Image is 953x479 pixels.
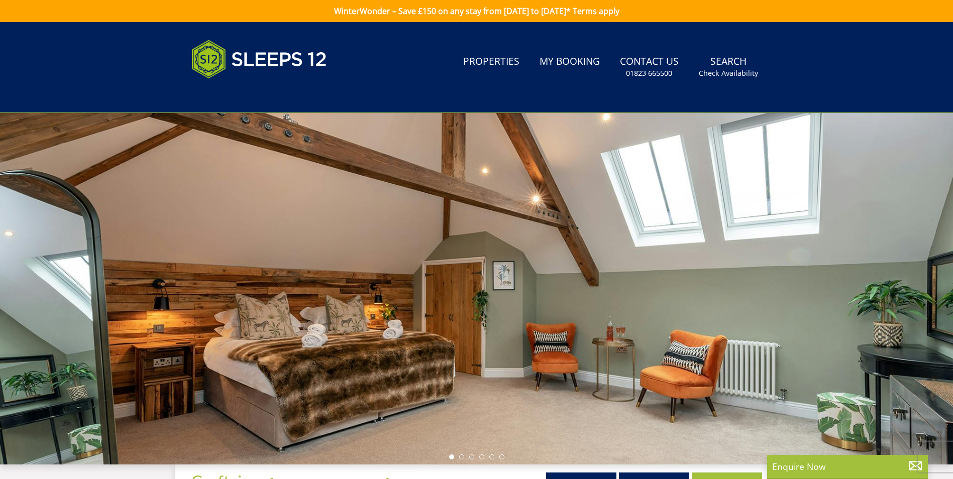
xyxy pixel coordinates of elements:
small: 01823 665500 [626,68,672,78]
a: Contact Us01823 665500 [616,51,683,83]
small: Check Availability [699,68,758,78]
iframe: Customer reviews powered by Trustpilot [186,90,292,99]
a: SearchCheck Availability [695,51,762,83]
a: Properties [459,51,523,73]
a: My Booking [536,51,604,73]
p: Enquire Now [772,460,923,473]
img: Sleeps 12 [191,34,327,84]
